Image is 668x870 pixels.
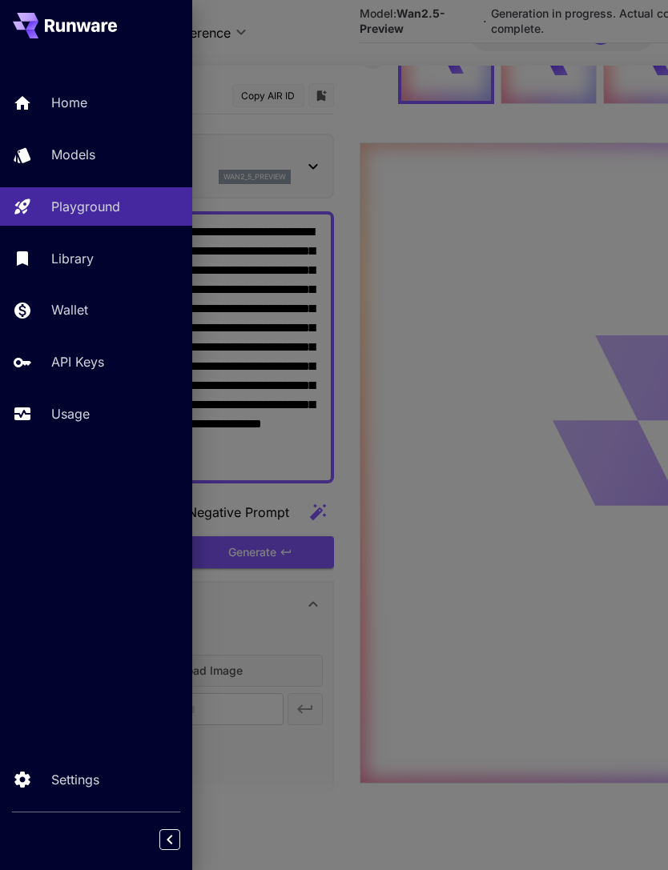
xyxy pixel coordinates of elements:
[51,197,120,216] p: Playground
[51,249,94,268] p: Library
[159,829,180,850] button: Collapse sidebar
[51,770,99,789] p: Settings
[51,300,88,319] p: Wallet
[51,404,90,423] p: Usage
[51,352,104,371] p: API Keys
[171,825,192,854] div: Collapse sidebar
[51,93,87,112] p: Home
[51,145,95,164] p: Models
